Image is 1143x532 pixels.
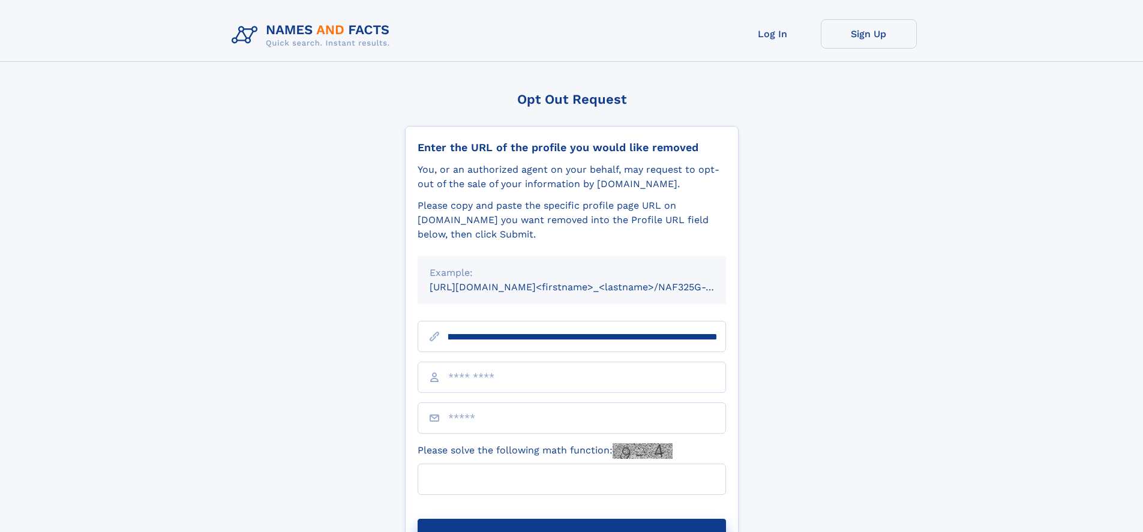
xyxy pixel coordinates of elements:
[418,443,673,459] label: Please solve the following math function:
[821,19,917,49] a: Sign Up
[227,19,400,52] img: Logo Names and Facts
[418,163,726,191] div: You, or an authorized agent on your behalf, may request to opt-out of the sale of your informatio...
[405,92,739,107] div: Opt Out Request
[430,281,749,293] small: [URL][DOMAIN_NAME]<firstname>_<lastname>/NAF325G-xxxxxxxx
[430,266,714,280] div: Example:
[418,199,726,242] div: Please copy and paste the specific profile page URL on [DOMAIN_NAME] you want removed into the Pr...
[725,19,821,49] a: Log In
[418,141,726,154] div: Enter the URL of the profile you would like removed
